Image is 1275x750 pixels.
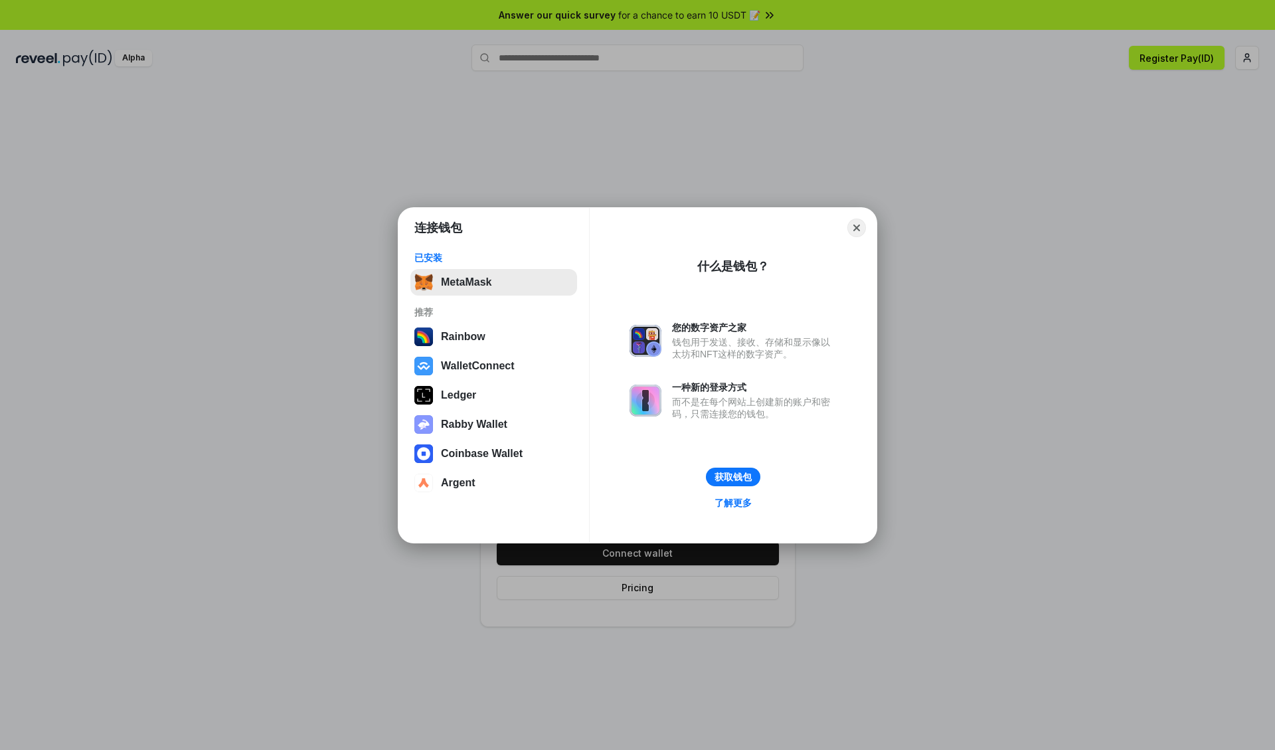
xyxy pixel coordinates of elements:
[410,324,577,350] button: Rainbow
[706,468,760,486] button: 获取钱包
[414,415,433,434] img: svg+xml,%3Csvg%20xmlns%3D%22http%3A%2F%2Fwww.w3.org%2F2000%2Fsvg%22%20fill%3D%22none%22%20viewBox...
[410,411,577,438] button: Rabby Wallet
[414,306,573,318] div: 推荐
[410,440,577,467] button: Coinbase Wallet
[414,220,462,236] h1: 连接钱包
[672,336,837,360] div: 钱包用于发送、接收、存储和显示像以太坊和NFT这样的数字资产。
[441,360,515,372] div: WalletConnect
[441,448,523,460] div: Coinbase Wallet
[715,471,752,483] div: 获取钱包
[414,386,433,405] img: svg+xml,%3Csvg%20xmlns%3D%22http%3A%2F%2Fwww.w3.org%2F2000%2Fsvg%22%20width%3D%2228%22%20height%3...
[414,444,433,463] img: svg+xml,%3Csvg%20width%3D%2228%22%20height%3D%2228%22%20viewBox%3D%220%200%2028%2028%22%20fill%3D...
[410,470,577,496] button: Argent
[697,258,769,274] div: 什么是钱包？
[414,328,433,346] img: svg+xml,%3Csvg%20width%3D%22120%22%20height%3D%22120%22%20viewBox%3D%220%200%20120%20120%22%20fil...
[414,252,573,264] div: 已安装
[410,353,577,379] button: WalletConnect
[672,396,837,420] div: 而不是在每个网站上创建新的账户和密码，只需连接您的钱包。
[414,273,433,292] img: svg+xml,%3Csvg%20fill%3D%22none%22%20height%3D%2233%22%20viewBox%3D%220%200%2035%2033%22%20width%...
[847,219,866,237] button: Close
[630,385,661,417] img: svg+xml,%3Csvg%20xmlns%3D%22http%3A%2F%2Fwww.w3.org%2F2000%2Fsvg%22%20fill%3D%22none%22%20viewBox...
[414,357,433,375] img: svg+xml,%3Csvg%20width%3D%2228%22%20height%3D%2228%22%20viewBox%3D%220%200%2028%2028%22%20fill%3D...
[672,381,837,393] div: 一种新的登录方式
[715,497,752,509] div: 了解更多
[707,494,760,512] a: 了解更多
[630,325,661,357] img: svg+xml,%3Csvg%20xmlns%3D%22http%3A%2F%2Fwww.w3.org%2F2000%2Fsvg%22%20fill%3D%22none%22%20viewBox...
[441,389,476,401] div: Ledger
[414,474,433,492] img: svg+xml,%3Csvg%20width%3D%2228%22%20height%3D%2228%22%20viewBox%3D%220%200%2028%2028%22%20fill%3D...
[441,419,507,430] div: Rabby Wallet
[441,276,491,288] div: MetaMask
[410,269,577,296] button: MetaMask
[410,382,577,409] button: Ledger
[441,477,475,489] div: Argent
[672,322,837,333] div: 您的数字资产之家
[441,331,485,343] div: Rainbow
